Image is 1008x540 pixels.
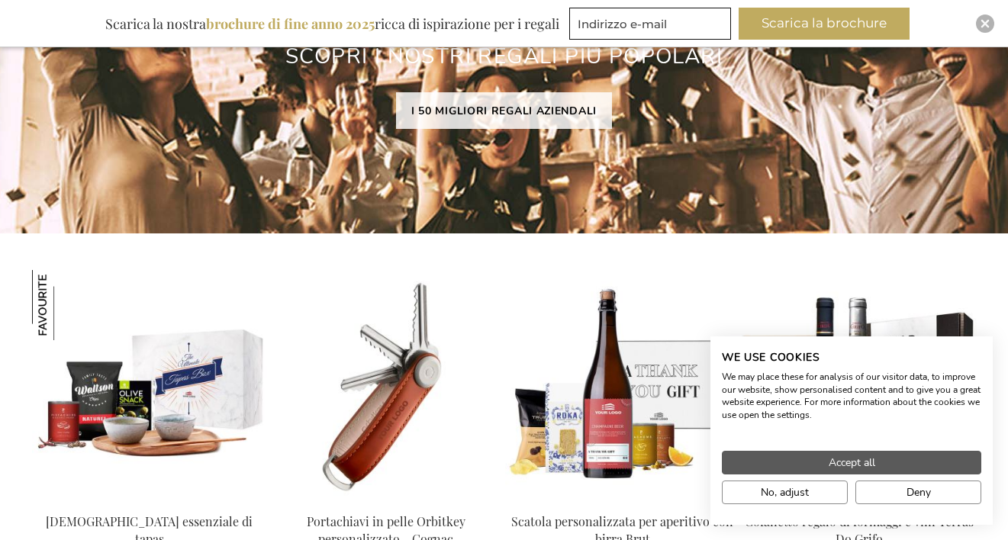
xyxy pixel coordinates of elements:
a: Scatola personalizzata per aperitivo con birra e champagne [505,494,740,509]
font: Scarica la nostra [105,14,206,33]
button: Deny all cookies [855,481,981,504]
form: offerte di marketing e promozioni [569,8,736,44]
a: Scatola essenziale di tapas Scatola essenziale di tapas [32,494,267,509]
img: Terrace Do Grifo Cheese & Wine Box [742,270,977,505]
img: Portachiavi in ​​pelle Orbitkey personalizzato - Cognac [269,270,504,505]
a: I 50 MIGLIORI REGALI AZIENDALI [396,92,612,130]
p: We may place these for analysis of our visitor data, to improve our website, show personalised co... [722,371,981,422]
div: Vicino [976,14,994,33]
input: Indirizzo e-mail [569,8,731,40]
a: Portachiavi in ​​pelle Orbitkey personalizzato - Cognac [269,494,504,509]
img: Scatola essenziale di tapas [32,270,102,340]
button: Accept all cookies [722,451,981,474]
font: ricca di ispirazione per i regali [375,14,559,33]
h2: We use cookies [722,351,981,365]
span: Accept all [829,455,875,471]
img: Scatola personalizzata per aperitivo con birra e champagne [505,270,740,505]
span: No, adjust [761,484,809,500]
font: SCOPRI I NOSTRI REGALI PIÙ POPOLARI [285,42,723,71]
font: I 50 MIGLIORI REGALI AZIENDALI [411,104,597,118]
img: Vicino [981,19,990,28]
font: brochure di fine anno 2025 [206,14,375,33]
img: Scatola essenziale di tapas [32,270,267,505]
button: Scarica la brochure [739,8,910,40]
button: Adjust cookie preferences [722,481,848,504]
span: Deny [907,484,931,500]
font: Scarica la brochure [762,15,887,31]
